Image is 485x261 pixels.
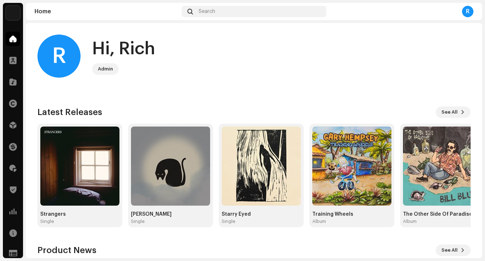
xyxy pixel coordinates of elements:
[436,244,471,256] button: See All
[40,211,119,217] div: Strangers
[40,219,54,224] div: Single
[403,211,482,217] div: The Other Side Of Paradise
[98,65,113,73] div: Admin
[222,127,301,206] img: db65ae01-1b43-46e3-990b-23a08491fa69
[436,106,471,118] button: See All
[35,9,179,14] div: Home
[199,9,215,14] span: Search
[37,35,81,78] div: R
[37,106,102,118] h3: Latest Releases
[37,244,96,256] h3: Product News
[6,6,20,20] img: 34f81ff7-2202-4073-8c5d-62963ce809f3
[131,211,210,217] div: [PERSON_NAME]
[441,105,458,119] span: See All
[40,127,119,206] img: fe234dcd-03c3-4dce-aa8f-fb7b22ca7c76
[222,211,301,217] div: Starry Eyed
[441,243,458,257] span: See All
[131,219,145,224] div: Single
[131,127,210,206] img: 498d7386-672c-491c-b2fa-734454c69eb4
[312,127,391,206] img: c1032840-2a1b-470f-84db-287732bab1b2
[403,219,417,224] div: Album
[92,37,155,60] div: Hi, Rich
[403,127,482,206] img: 1ae4ee91-e410-4ef2-85c5-82344ef84060
[462,6,473,17] div: R
[312,219,326,224] div: Album
[222,219,235,224] div: Single
[312,211,391,217] div: Training Wheels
